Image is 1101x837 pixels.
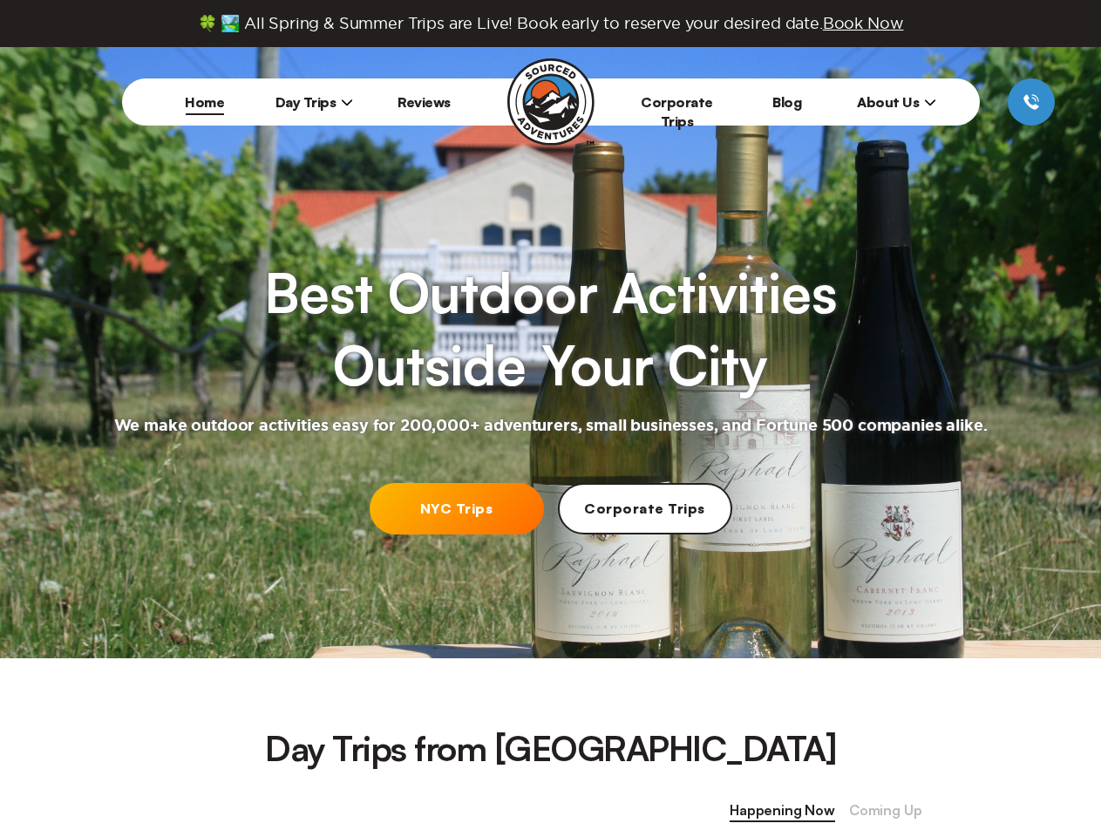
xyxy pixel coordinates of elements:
[823,15,904,31] span: Book Now
[198,14,904,33] span: 🍀 🏞️ All Spring & Summer Trips are Live! Book early to reserve your desired date.
[185,93,224,111] a: Home
[114,416,988,437] h2: We make outdoor activities easy for 200,000+ adventurers, small businesses, and Fortune 500 compa...
[275,93,354,111] span: Day Trips
[730,800,835,822] span: Happening Now
[507,58,595,146] img: Sourced Adventures company logo
[641,93,713,130] a: Corporate Trips
[264,256,836,402] h1: Best Outdoor Activities Outside Your City
[857,93,936,111] span: About Us
[558,483,732,534] a: Corporate Trips
[398,93,451,111] a: Reviews
[370,483,544,534] a: NYC Trips
[849,800,922,822] span: Coming Up
[772,93,801,111] a: Blog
